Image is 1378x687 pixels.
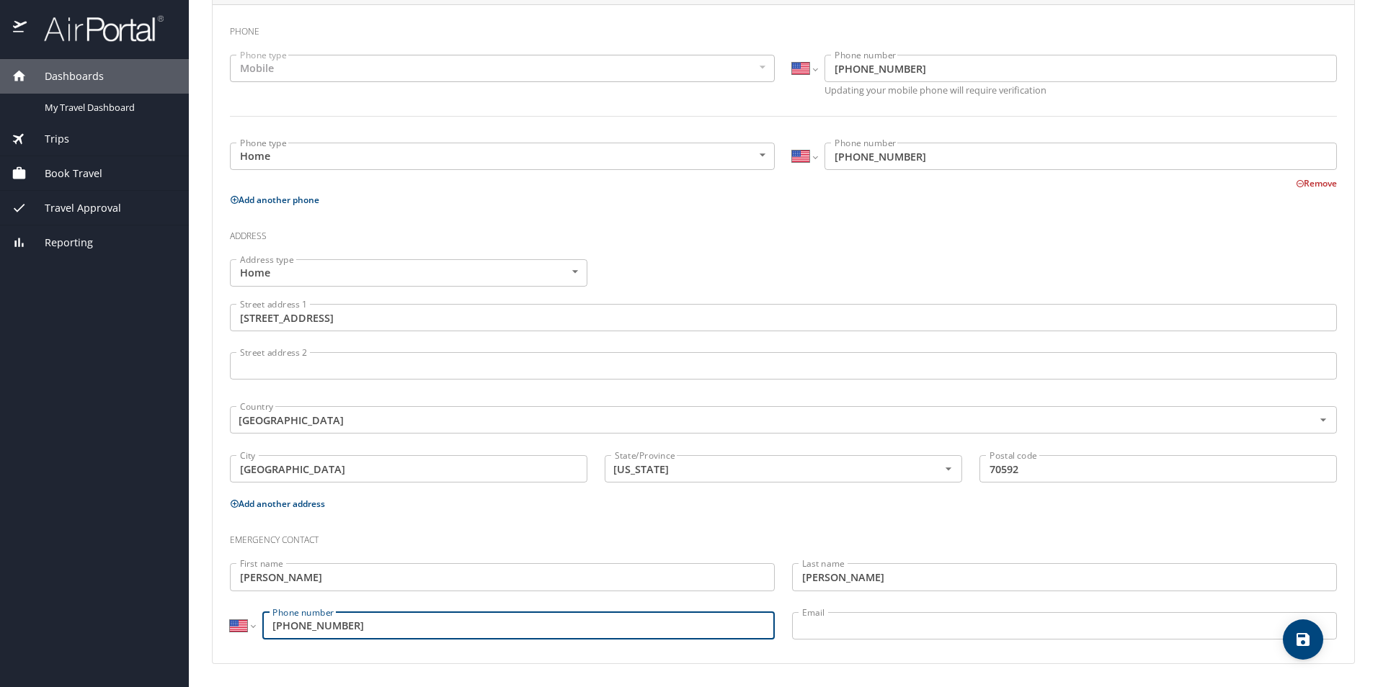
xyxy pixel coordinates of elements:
span: Travel Approval [27,200,121,216]
div: Mobile [230,55,775,82]
span: Trips [27,131,69,147]
h3: Address [230,220,1337,245]
span: Dashboards [27,68,104,84]
button: Add another address [230,498,325,510]
span: Reporting [27,235,93,251]
div: Contact InfoEmail, phone, address, emergency contact info [213,4,1354,663]
div: Home [230,259,587,287]
button: Open [1315,411,1332,428]
button: save [1283,619,1323,660]
button: Remove [1296,177,1337,189]
h3: Emergency contact [230,524,1337,549]
img: icon-airportal.png [13,14,28,42]
span: Book Travel [27,166,102,181]
div: Home [230,143,775,170]
h3: Phone [230,16,1337,40]
button: Add another phone [230,194,319,206]
img: airportal-logo.png [28,14,164,42]
p: Updating your mobile phone will require verification [824,86,1337,95]
span: My Travel Dashboard [45,101,172,114]
button: Open [940,460,957,477]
